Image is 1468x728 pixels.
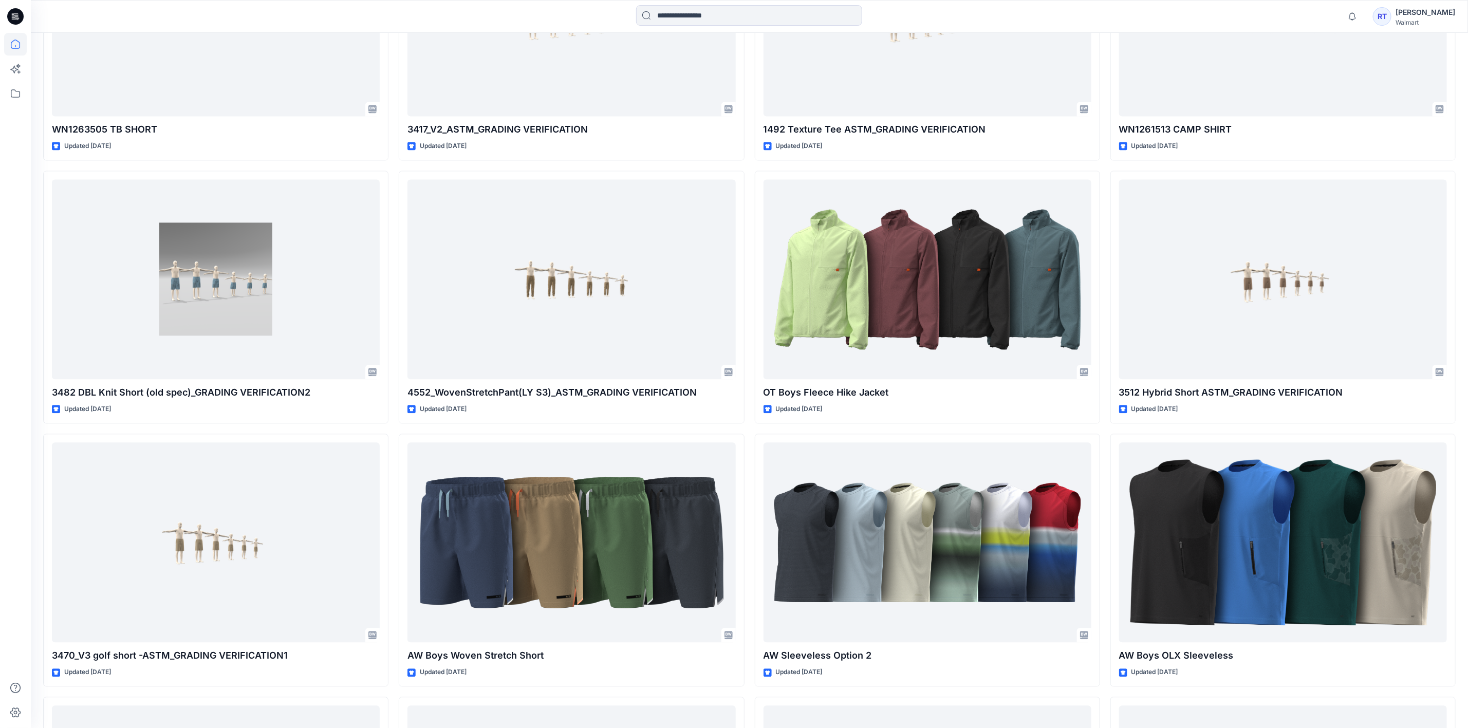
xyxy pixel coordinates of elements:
[776,667,823,678] p: Updated [DATE]
[64,667,111,678] p: Updated [DATE]
[420,404,467,415] p: Updated [DATE]
[52,122,380,137] p: WN1263505 TB SHORT
[407,648,735,663] p: AW Boys Woven Stretch Short
[407,179,735,379] a: 4552_WovenStretchPant(LY S3)_ASTM_GRADING VERIFICATION
[52,385,380,400] p: 3482 DBL Knit Short (old spec)_GRADING VERIFICATION2
[1396,18,1455,26] div: Walmart
[1373,7,1391,26] div: RT
[764,648,1091,663] p: AW Sleeveless Option 2
[1119,385,1447,400] p: 3512 Hybrid Short ASTM_GRADING VERIFICATION
[420,141,467,152] p: Updated [DATE]
[1131,141,1178,152] p: Updated [DATE]
[52,648,380,663] p: 3470_V3 golf short -ASTM_GRADING VERIFICATION1
[764,122,1091,137] p: 1492 Texture Tee ASTM_GRADING VERIFICATION
[1119,442,1447,642] a: AW Boys OLX Sleeveless
[52,442,380,642] a: 3470_V3 golf short -ASTM_GRADING VERIFICATION1
[1119,179,1447,379] a: 3512 Hybrid Short ASTM_GRADING VERIFICATION
[776,404,823,415] p: Updated [DATE]
[52,179,380,379] a: 3482 DBL Knit Short (old spec)_GRADING VERIFICATION2
[407,385,735,400] p: 4552_WovenStretchPant(LY S3)_ASTM_GRADING VERIFICATION
[1131,404,1178,415] p: Updated [DATE]
[420,667,467,678] p: Updated [DATE]
[1396,6,1455,18] div: [PERSON_NAME]
[64,404,111,415] p: Updated [DATE]
[1131,667,1178,678] p: Updated [DATE]
[1119,122,1447,137] p: WN1261513 CAMP SHIRT
[64,141,111,152] p: Updated [DATE]
[1119,648,1447,663] p: AW Boys OLX Sleeveless
[764,385,1091,400] p: OT Boys Fleece Hike Jacket
[764,179,1091,379] a: OT Boys Fleece Hike Jacket
[407,122,735,137] p: 3417_V2_ASTM_GRADING VERIFICATION
[407,442,735,642] a: AW Boys Woven Stretch Short
[764,442,1091,642] a: AW Sleeveless Option 2
[776,141,823,152] p: Updated [DATE]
